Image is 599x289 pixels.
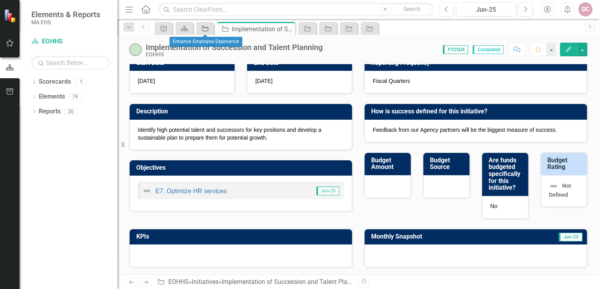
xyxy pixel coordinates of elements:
[490,203,497,209] span: No
[138,126,344,142] p: Identify high potential talent and successors for key positions and develop a sustainable plan to...
[473,45,503,54] span: Completed
[69,93,81,100] div: 74
[155,188,227,194] a: E7. Optimize HR services
[549,181,558,191] img: Not Defined
[547,157,583,171] h3: Budget Rating
[430,157,465,171] h3: Budget Source
[31,19,100,25] small: MA EHS
[578,2,592,16] button: DC
[170,37,242,47] div: Enhance Employee Experience
[142,186,152,196] img: Not Defined
[456,2,516,16] button: Jun-25
[157,278,352,287] div: » »
[39,92,65,101] a: Elements
[146,43,323,52] div: Implementation of Succession and Talent Planning
[31,10,100,19] span: Elements & Reports
[371,157,407,171] h3: Budget Amount
[371,59,583,66] h3: Reporting Frequency
[404,6,420,12] span: Search
[559,233,582,241] span: Jun-25
[316,187,339,195] span: Jun-25
[136,233,348,240] h3: KPIs
[168,278,189,285] a: EOHHS
[192,278,218,285] a: Initiatives
[136,108,348,115] h3: Description
[159,3,433,16] input: Search ClearPoint...
[459,5,513,14] div: Jun-25
[39,77,71,86] a: Scorecards
[254,59,348,66] h3: End Date
[31,37,110,46] a: EOHHS
[138,78,155,84] span: [DATE]
[443,45,468,54] span: FY25Q4
[65,108,77,115] div: 20
[489,157,524,191] h3: Are funds budgeted specifically for this initiative?
[146,52,323,57] div: EOHHS
[39,107,61,116] a: Reports
[549,183,571,198] span: Not Defined
[129,43,142,56] img: On-track
[4,9,18,23] img: ClearPoint Strategy
[75,79,87,85] div: 1
[255,78,272,84] span: [DATE]
[136,164,348,171] h3: Objectives
[392,4,431,15] button: Search
[373,126,579,134] p: Feedback from our Agency partners will be the biggest measure of success.
[364,71,587,93] div: Fiscal Quarters
[371,108,583,115] h3: How is success defined for this initiative?
[136,59,231,66] h3: Start Date
[232,24,293,34] div: Implementation of Succession and Talent Planning
[31,56,110,70] input: Search Below...
[222,278,363,285] div: Implementation of Succession and Talent Planning
[371,233,514,240] h3: Monthly Snapshot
